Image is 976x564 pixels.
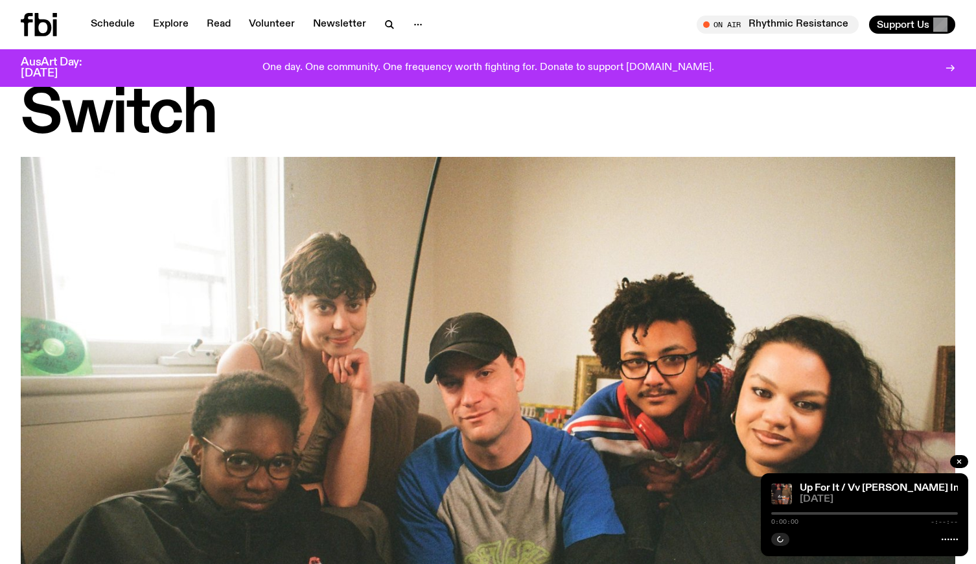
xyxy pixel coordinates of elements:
[83,16,143,34] a: Schedule
[199,16,238,34] a: Read
[931,519,958,525] span: -:--:--
[241,16,303,34] a: Volunteer
[145,16,196,34] a: Explore
[21,57,104,79] h3: AusArt Day: [DATE]
[305,16,374,34] a: Newsletter
[262,62,714,74] p: One day. One community. One frequency worth fighting for. Donate to support [DOMAIN_NAME].
[771,519,798,525] span: 0:00:00
[697,16,859,34] button: On AirRhythmic Resistance
[869,16,955,34] button: Support Us
[877,19,929,30] span: Support Us
[21,86,955,144] h1: Switch
[800,495,958,504] span: [DATE]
